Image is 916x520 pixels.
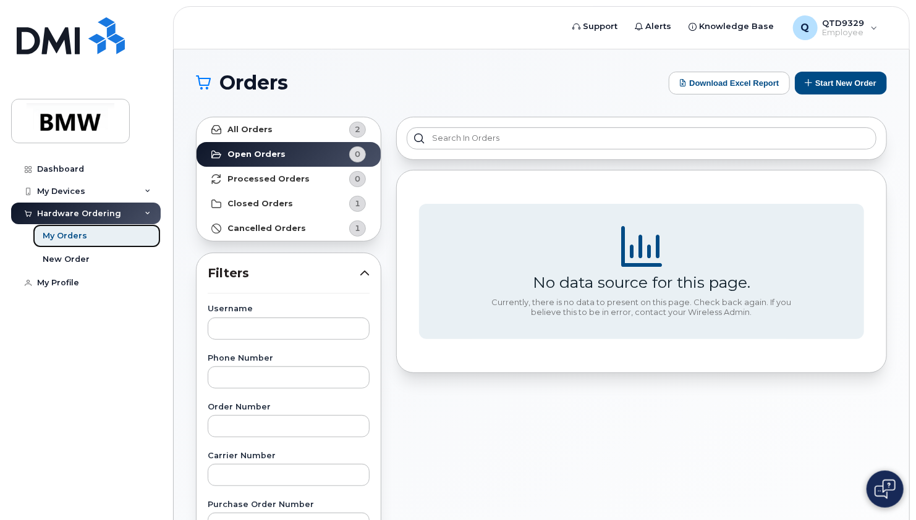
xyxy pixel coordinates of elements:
[208,354,370,363] label: Phone Number
[208,305,370,313] label: Username
[197,191,381,216] a: Closed Orders1
[208,452,370,460] label: Carrier Number
[197,117,381,142] a: All Orders2
[669,72,790,94] button: Download Excel Report
[219,73,288,92] span: Orders
[227,174,310,184] strong: Processed Orders
[407,127,876,149] input: Search in orders
[355,198,360,209] span: 1
[197,216,381,241] a: Cancelled Orders1
[197,167,381,191] a: Processed Orders0
[355,124,360,135] span: 2
[208,264,360,282] span: Filters
[487,298,796,317] div: Currently, there is no data to present on this page. Check back again. If you believe this to be ...
[355,222,360,234] span: 1
[208,403,370,411] label: Order Number
[227,199,293,209] strong: Closed Orders
[227,224,306,233] strong: Cancelled Orders
[355,173,360,185] span: 0
[208,501,370,509] label: Purchase Order Number
[227,149,286,159] strong: Open Orders
[227,125,273,135] strong: All Orders
[533,273,750,291] div: No data source for this page.
[795,72,887,94] button: Start New Order
[197,142,381,167] a: Open Orders0
[875,479,896,499] img: Open chat
[355,148,360,160] span: 0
